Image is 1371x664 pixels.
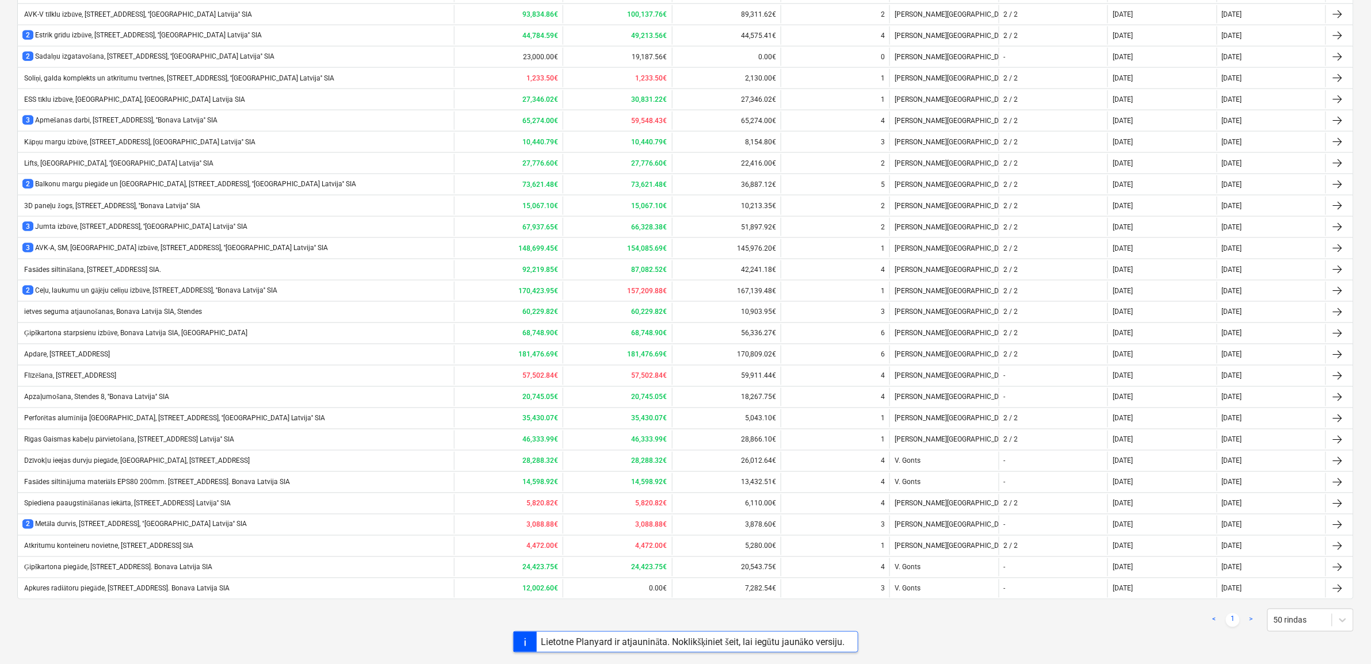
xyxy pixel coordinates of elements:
[881,223,885,231] div: 2
[22,74,334,83] div: Soliņi, galda komplekts un atkritumu tvertnes, [STREET_ADDRESS], ''[GEOGRAPHIC_DATA] Latvija'' SIA
[22,52,274,62] div: Sadalņu izgatavošana, [STREET_ADDRESS], ''[GEOGRAPHIC_DATA] Latvija'' SIA
[632,181,667,189] b: 73,621.48€
[881,138,885,146] div: 3
[881,181,885,189] div: 5
[672,409,781,428] div: 5,043.10€
[632,457,667,465] b: 28,288.32€
[522,32,558,40] b: 44,784.59€
[672,473,781,492] div: 13,432.51€
[1113,202,1133,210] div: [DATE]
[1004,74,1018,82] div: 2 / 2
[632,95,667,103] b: 30,831.22€
[22,52,33,61] span: 2
[632,159,667,167] b: 27,776.60€
[628,351,667,359] b: 181,476.69€
[632,329,667,337] b: 68,748.90€
[22,308,202,317] div: ietves seguma atjaunošanas, Bonava Latvija SIA, Stendes
[672,133,781,151] div: 8,154.80€
[1113,159,1133,167] div: [DATE]
[881,563,885,571] div: 4
[22,500,231,508] div: Spiediena paaugstināšanas iekārta, [STREET_ADDRESS] Latvija'' SIA
[628,244,667,252] b: 154,085.69€
[522,329,558,337] b: 68,748.90€
[632,32,667,40] b: 49,213.56€
[1004,117,1018,125] div: 2 / 2
[22,585,230,593] div: Apkures radiātoru piegāde, [STREET_ADDRESS]. Bonava Latvija SIA
[22,286,277,295] div: Ceļu, laukumu un gājēju celiņu izbūve, [STREET_ADDRESS], ''Bonava Latvija'' SIA
[889,175,998,194] div: [PERSON_NAME][GEOGRAPHIC_DATA]
[522,10,558,18] b: 93,834.86€
[1113,74,1133,82] div: [DATE]
[22,393,169,402] div: Apzaļumošana, Stendes 8, ''Bonava Latvija'' SIA
[522,117,558,125] b: 65,274.00€
[522,181,558,189] b: 73,621.48€
[522,266,558,274] b: 92,219.85€
[881,457,885,465] div: 4
[522,393,558,401] b: 20,745.05€
[1004,266,1018,274] div: 2 / 2
[1222,500,1242,508] div: [DATE]
[889,133,998,151] div: [PERSON_NAME][GEOGRAPHIC_DATA]
[632,563,667,571] b: 24,423.75€
[22,542,193,550] div: Atkritumu konteineru novietne, [STREET_ADDRESS] SIA
[889,5,998,24] div: [PERSON_NAME][GEOGRAPHIC_DATA]
[1113,266,1133,274] div: [DATE]
[632,202,667,210] b: 15,067.10€
[881,351,885,359] div: 6
[881,393,885,401] div: 4
[526,74,558,82] b: 1,233.50€
[1113,521,1133,529] div: [DATE]
[22,30,33,40] span: 2
[522,159,558,167] b: 27,776.60€
[672,388,781,406] div: 18,267.75€
[1222,436,1242,444] div: [DATE]
[881,414,885,423] div: 1
[672,346,781,364] div: 170,809.02€
[1004,32,1018,40] div: 2 / 2
[881,329,885,337] div: 6
[889,48,998,66] div: [PERSON_NAME][GEOGRAPHIC_DATA]
[889,473,998,492] div: V. Gonts
[632,138,667,146] b: 10,440.79€
[1222,181,1242,189] div: [DATE]
[1113,542,1133,550] div: [DATE]
[1004,563,1006,571] div: -
[22,30,262,40] div: Estrik grīdu izbūve, [STREET_ADDRESS], ''[GEOGRAPHIC_DATA] Latvija'' SIA
[889,197,998,215] div: [PERSON_NAME][GEOGRAPHIC_DATA]
[1004,521,1006,529] div: -
[628,287,667,295] b: 157,209.88€
[881,585,885,593] div: 3
[672,303,781,321] div: 10,903.95€
[1113,32,1133,40] div: [DATE]
[672,282,781,300] div: 167,139.48€
[889,431,998,449] div: [PERSON_NAME][GEOGRAPHIC_DATA]
[672,324,781,343] div: 56,336.27€
[1113,138,1133,146] div: [DATE]
[22,457,250,466] div: Dzīvokļu ieejas durvju piegāde, [GEOGRAPHIC_DATA], [STREET_ADDRESS]
[636,74,667,82] b: 1,233.50€
[1222,542,1242,550] div: [DATE]
[1004,181,1018,189] div: 2 / 2
[1113,223,1133,231] div: [DATE]
[1004,159,1018,167] div: 2 / 2
[1113,500,1133,508] div: [DATE]
[672,48,781,66] div: 0.00€
[522,95,558,103] b: 27,346.02€
[1004,457,1006,465] div: -
[889,324,998,343] div: [PERSON_NAME][GEOGRAPHIC_DATA]
[889,367,998,385] div: [PERSON_NAME][GEOGRAPHIC_DATA]
[522,138,558,146] b: 10,440.79€
[672,452,781,470] div: 26,012.64€
[636,542,667,550] b: 4,472.00€
[636,500,667,508] b: 5,820.82€
[22,436,234,444] div: Rīgas Gaismas kabeļu pārvietošana, [STREET_ADDRESS] Latvija'' SIA
[881,308,885,316] div: 3
[672,537,781,555] div: 5,280.00€
[881,244,885,252] div: 1
[1004,53,1006,61] div: -
[526,500,558,508] b: 5,820.82€
[881,10,885,18] div: 2
[672,431,781,449] div: 28,866.10€
[881,159,885,167] div: 2
[22,10,252,19] div: AVK-V tīlklu izbūve, [STREET_ADDRESS], ''[GEOGRAPHIC_DATA] Latvija'' SIA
